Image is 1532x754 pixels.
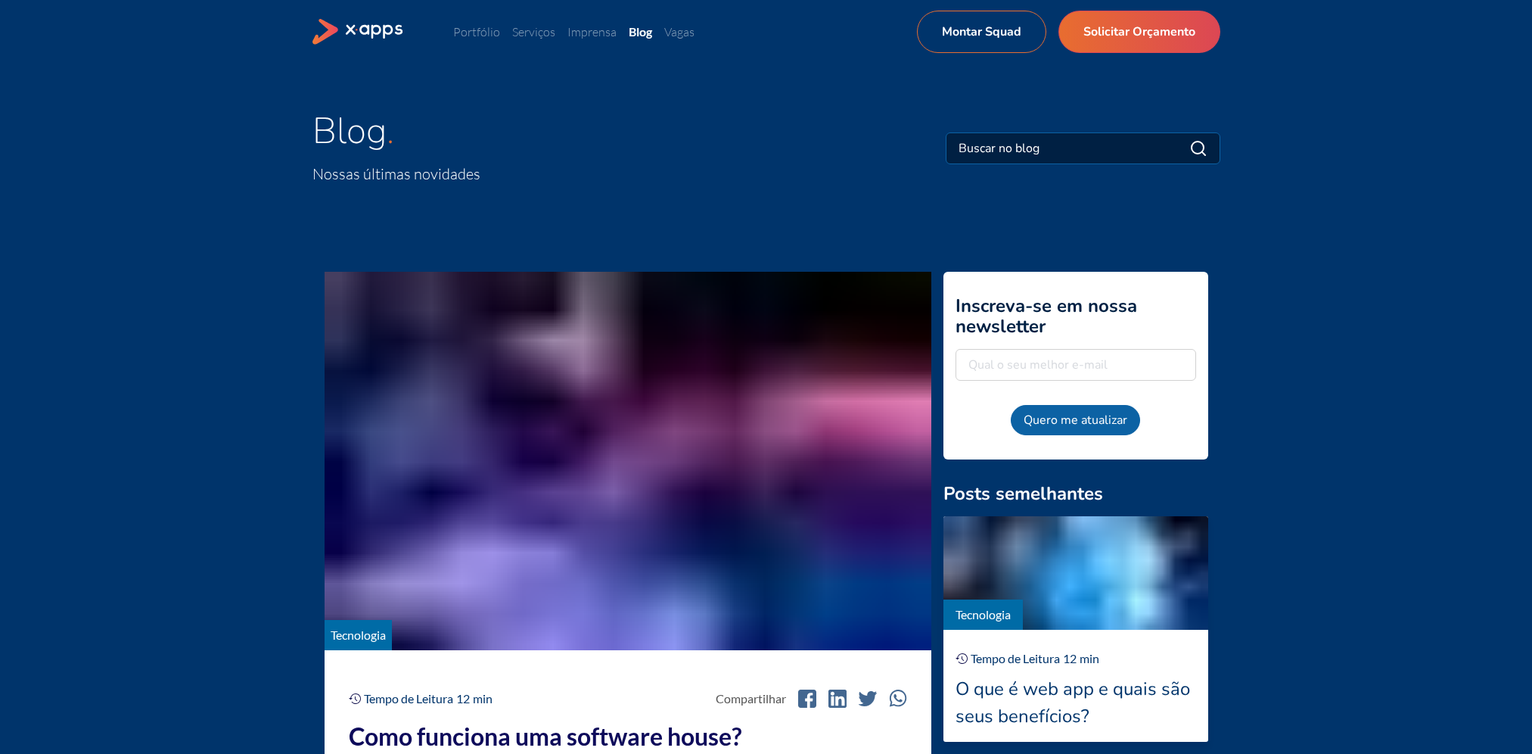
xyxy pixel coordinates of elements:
[971,650,1060,668] div: Tempo de Leitura
[629,24,652,39] a: Blog
[943,484,1208,504] h2: Posts semelhantes
[567,24,617,39] a: Imprensa
[917,11,1046,53] a: Montar Squad
[453,24,500,39] a: Portfólio
[943,630,1208,742] a: Tempo de Leitura12minO que é web app e quais são seus benefícios?
[716,690,907,708] ul: Compartilhar
[1080,650,1099,668] div: min
[1063,650,1077,668] div: 12
[956,607,1011,622] a: Tecnologia
[959,139,1112,157] input: Buscar no blog
[956,675,1196,730] div: O que é web app e quais são seus benefícios?
[473,690,493,708] div: min
[312,164,480,183] span: Nossas últimas novidades
[312,106,387,156] span: Blog
[1011,405,1140,435] button: Quero me atualizar
[664,24,695,39] a: Vagas
[349,723,907,750] h2: Como funciona uma software house?
[956,296,1196,337] h2: Inscreva-se em nossa newsletter
[364,690,453,708] div: Tempo de Leitura
[956,349,1196,381] input: Qual o seu melhor e-mail
[512,24,555,39] a: Serviços
[456,690,470,708] div: 12
[331,628,386,642] a: Tecnologia
[1058,11,1220,53] a: Solicitar Orçamento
